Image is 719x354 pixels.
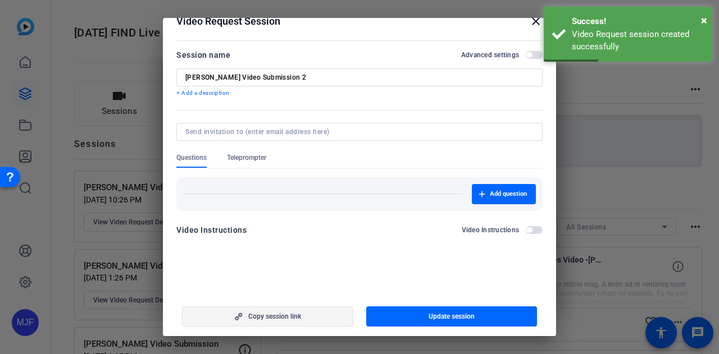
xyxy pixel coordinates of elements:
[185,73,534,82] input: Enter Session Name
[176,15,543,28] div: Video Request Session
[248,312,301,321] span: Copy session link
[176,153,207,162] span: Questions
[461,50,519,59] h2: Advanced settings
[701,12,707,29] button: Close
[572,15,704,28] div: Success!
[366,306,538,327] button: Update session
[176,223,247,237] div: Video Instructions
[472,184,536,204] button: Add question
[490,190,527,199] span: Add question
[572,28,704,53] div: Video Request session created successfully
[176,48,230,62] div: Session name
[462,226,520,235] h2: Video Instructions
[182,306,353,327] button: Copy session link
[176,89,543,98] p: + Add a description
[185,127,529,136] input: Send invitation to (enter email address here)
[701,13,707,27] span: ×
[429,312,475,321] span: Update session
[529,15,543,28] mat-icon: close
[227,153,266,162] span: Teleprompter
